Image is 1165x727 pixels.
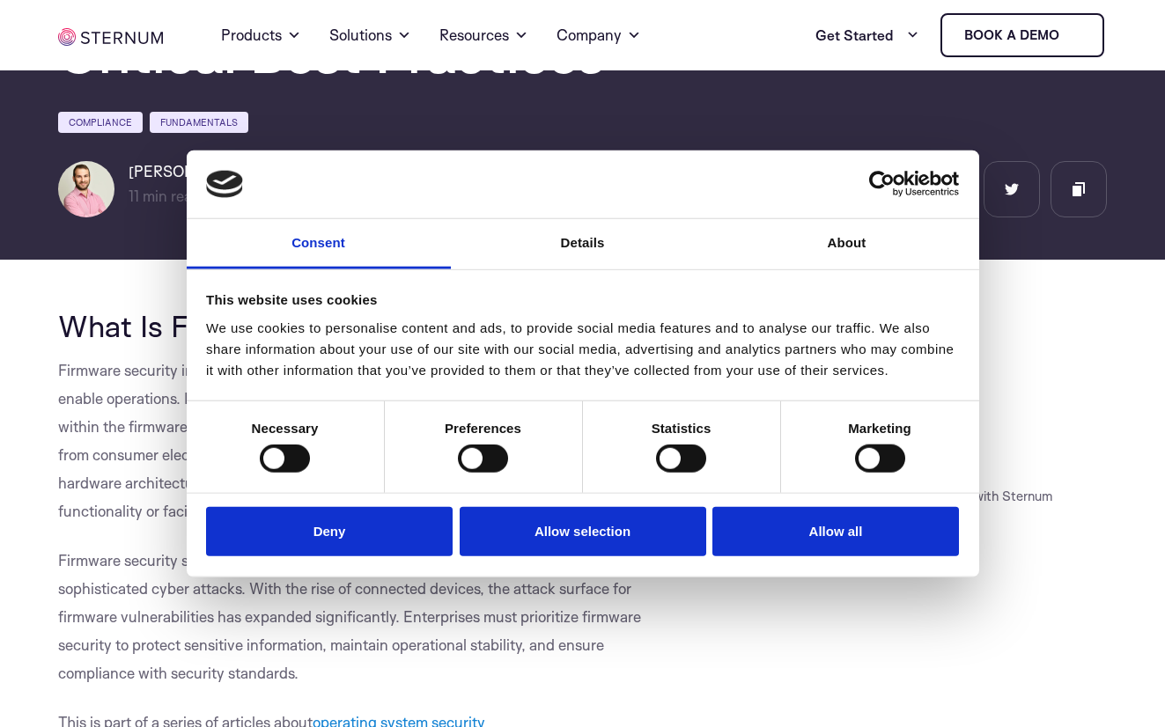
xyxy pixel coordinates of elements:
[206,290,959,311] div: This website uses cookies
[58,28,163,46] img: sternum iot
[206,506,453,556] button: Deny
[58,161,114,217] img: Lian Granot
[815,18,919,53] a: Get Started
[460,506,706,556] button: Allow selection
[652,421,712,436] strong: Statistics
[1066,28,1080,42] img: sternum iot
[58,361,645,520] span: Firmware security involves safeguarding the code embedded in hardware devices that enable operati...
[712,506,959,556] button: Allow all
[58,307,429,344] span: What Is Firmware Security?
[58,112,143,133] a: Compliance
[439,4,528,67] a: Resources
[206,318,959,381] div: We use cookies to personalise content and ads, to provide social media features and to analyse ou...
[715,219,979,269] a: About
[848,421,911,436] strong: Marketing
[451,219,715,269] a: Details
[252,421,319,436] strong: Necessary
[221,4,301,67] a: Products
[206,170,243,198] img: logo
[557,4,641,67] a: Company
[805,171,959,197] a: Usercentrics Cookiebot - opens in a new window
[129,187,139,205] span: 11
[187,219,451,269] a: Consent
[129,161,262,182] h6: [PERSON_NAME]
[445,421,521,436] strong: Preferences
[58,551,652,682] span: Firmware security strategies address threats at this foundational level, protecting against sophi...
[150,112,248,133] a: Fundamentals
[129,187,209,205] span: min read |
[329,4,411,67] a: Solutions
[940,13,1104,57] a: Book a demo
